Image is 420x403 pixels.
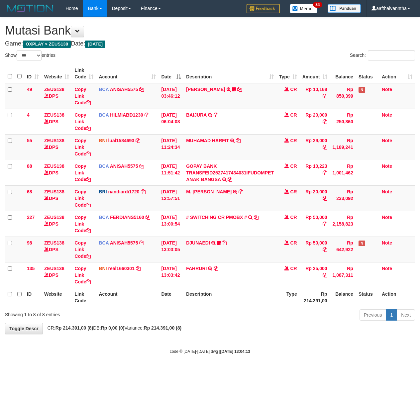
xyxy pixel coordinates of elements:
td: DPS [42,262,72,288]
a: Copy ANISAH5575 to clipboard [139,163,144,169]
a: Copy Link Code [74,189,91,208]
h1: Mutasi Bank [5,24,415,37]
span: BCA [99,112,109,118]
a: GOPAY BANK TRANSFEID2527417434031IFUDOMPET ANAK BANGSA [186,163,274,182]
a: Copy # SWITCHING CR PMOBX # to clipboard [254,215,259,220]
a: Copy Rp 20,000 to clipboard [323,119,327,124]
a: ZEUS138 [44,215,64,220]
a: ANISAH5575 [110,87,138,92]
th: Status [356,64,379,83]
td: [DATE] 11:24:34 [158,134,183,160]
a: Copy Rp 20,000 to clipboard [323,196,327,201]
td: Rp 10,168 [300,83,330,109]
th: Balance [330,64,356,83]
td: [DATE] 06:04:08 [158,109,183,134]
a: Copy lual1584693 to clipboard [136,138,140,143]
a: Copy GOPAY BANK TRANSFEID2527417434031IFUDOMPET ANAK BANGSA to clipboard [228,177,232,182]
th: Amount: activate to sort column ascending [300,64,330,83]
span: BCA [99,163,109,169]
a: ZEUS138 [44,163,64,169]
span: OXPLAY > ZEUS138 [23,41,71,48]
td: DPS [42,109,72,134]
a: ANISAH5575 [110,163,138,169]
a: HILMIABD1230 [110,112,143,118]
span: 68 [27,189,32,194]
label: Show entries [5,50,55,60]
th: ID: activate to sort column ascending [24,64,42,83]
a: ZEUS138 [44,240,64,246]
span: CR: DB: Variance: [44,325,182,331]
span: BCA [99,240,109,246]
a: ZEUS138 [44,87,64,92]
td: [DATE] 03:46:12 [158,83,183,109]
td: Rp 20,000 [300,185,330,211]
span: 55 [27,138,32,143]
a: Copy Rp 10,168 to clipboard [323,93,327,99]
strong: [DATE] 13:04:13 [220,349,250,354]
img: panduan.png [328,4,361,13]
a: # SWITCHING CR PMOBX # [186,215,247,220]
strong: Rp 0,00 (0) [101,325,125,331]
td: [DATE] 12:57:51 [158,185,183,211]
td: [DATE] 11:51:42 [158,160,183,185]
td: Rp 29,000 [300,134,330,160]
span: BRI [99,189,107,194]
a: Copy INA PAUJANAH to clipboard [237,87,242,92]
a: Copy real1660301 to clipboard [136,266,141,271]
th: Type: activate to sort column ascending [276,64,300,83]
a: Copy MUHAMAD HARFIT to clipboard [236,138,241,143]
span: 227 [27,215,35,220]
td: Rp 250,860 [330,109,356,134]
a: Note [382,138,392,143]
a: 1 [386,309,397,321]
td: DPS [42,134,72,160]
td: Rp 50,000 [300,237,330,262]
a: Copy Link Code [74,163,91,182]
a: Copy ANISAH5575 to clipboard [139,240,144,246]
a: Copy BAIJURA to clipboard [214,112,218,118]
span: Has Note [359,87,365,93]
a: [PERSON_NAME] [186,87,225,92]
a: BAIJURA [186,112,207,118]
td: DPS [42,83,72,109]
a: Note [382,215,392,220]
td: Rp 233,092 [330,185,356,211]
a: Copy FERDIANS5160 to clipboard [146,215,150,220]
a: Copy Link Code [74,138,91,156]
th: Description: activate to sort column ascending [183,64,276,83]
select: Showentries [17,50,42,60]
td: Rp 2,158,823 [330,211,356,237]
span: CR [290,112,297,118]
td: Rp 1,001,462 [330,160,356,185]
td: Rp 1,087,311 [330,262,356,288]
a: ZEUS138 [44,138,64,143]
a: FAHRURI [186,266,207,271]
a: Copy Link Code [74,266,91,284]
th: Link Code [72,288,96,307]
a: ZEUS138 [44,189,64,194]
a: Copy FAHRURI to clipboard [214,266,218,271]
span: BCA [99,87,109,92]
th: Status [356,288,379,307]
a: Note [382,189,392,194]
span: CR [290,215,297,220]
td: Rp 50,000 [300,211,330,237]
span: 4 [27,112,30,118]
th: Balance [330,288,356,307]
th: Date [158,288,183,307]
td: DPS [42,237,72,262]
small: code © [DATE]-[DATE] dwg | [170,349,250,354]
a: Copy Rp 25,000 to clipboard [323,272,327,278]
a: FERDIANS5160 [110,215,144,220]
span: 88 [27,163,32,169]
a: Copy Rp 29,000 to clipboard [323,145,327,150]
span: Has Note [359,241,365,246]
td: Rp 10,223 [300,160,330,185]
span: BNI [99,138,107,143]
a: Copy HILMIABD1230 to clipboard [145,112,149,118]
a: MUHAMAD HARFIT [186,138,229,143]
img: Button%20Memo.svg [290,4,318,13]
a: Next [397,309,415,321]
a: Note [382,240,392,246]
td: DPS [42,185,72,211]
